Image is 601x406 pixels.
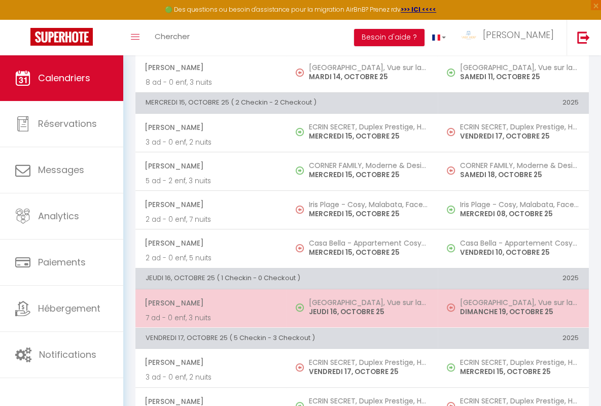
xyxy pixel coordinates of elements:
[460,131,579,142] p: VENDREDI 17, OCTOBRE 25
[135,93,438,113] th: MERCREDI 15, OCTOBRE 25 ( 2 Checkin - 2 Checkout )
[309,123,428,131] h5: ECRIN SECRET, Duplex Prestige, Hypercentre, Parking
[145,233,276,253] span: [PERSON_NAME]
[460,358,579,366] h5: ECRIN SECRET, Duplex Prestige, Hypercentre, Parking
[460,239,579,247] h5: Casa Bella - Appartement Cosy à 2 pas de [GEOGRAPHIC_DATA], de [GEOGRAPHIC_DATA] et de la plage -...
[460,63,579,72] h5: [GEOGRAPHIC_DATA], Vue sur la mer à 2 pas de la plage, Décoration charmante entre tradition et mo...
[447,244,455,252] img: NO IMAGE
[309,72,428,82] p: MARDI 14, OCTOBRE 25
[39,348,96,361] span: Notifications
[460,161,579,170] h5: CORNER FAMILY, Moderne & Design, Hypercentre, Corniche à 3' à pied
[309,63,428,72] h5: [GEOGRAPHIC_DATA], Vue sur la mer à 2 pas de la plage, Décoration charmante entre tradition et mo...
[453,20,567,55] a: ... [PERSON_NAME]
[460,170,579,180] p: SAMEDI 18, OCTOBRE 25
[309,366,428,377] p: VENDREDI 17, OCTOBRE 25
[447,303,455,312] img: NO IMAGE
[309,358,428,366] h5: ECRIN SECRET, Duplex Prestige, Hypercentre, Parking
[38,72,90,84] span: Calendriers
[146,313,276,323] p: 7 ad - 0 enf, 3 nuits
[145,118,276,137] span: [PERSON_NAME]
[309,397,428,405] h5: ECRIN SECRET, Duplex Prestige, Hypercentre, Parking
[38,210,79,222] span: Analytics
[145,195,276,214] span: [PERSON_NAME]
[296,244,304,252] img: NO IMAGE
[401,5,436,14] a: >>> ICI <<<<
[146,77,276,88] p: 8 ad - 0 enf, 3 nuits
[146,176,276,186] p: 5 ad - 2 enf, 3 nuits
[447,69,455,77] img: NO IMAGE
[145,58,276,77] span: [PERSON_NAME]
[30,28,93,46] img: Super Booking
[296,69,304,77] img: NO IMAGE
[460,298,579,307] h5: [GEOGRAPHIC_DATA], Vue sur la mer à 2 pas de la plage, Décoration charmante entre tradition et mo...
[309,161,428,170] h5: CORNER FAMILY, Moderne & Design, Hypercentre, Corniche à 3' à pied
[309,247,428,258] p: MERCREDI 15, OCTOBRE 25
[447,166,455,175] img: NO IMAGE
[460,209,579,219] p: MERCREDI 08, OCTOBRE 25
[38,163,84,176] span: Messages
[460,123,579,131] h5: ECRIN SECRET, Duplex Prestige, Hypercentre, Parking
[460,366,579,377] p: MERCREDI 15, OCTOBRE 25
[145,156,276,176] span: [PERSON_NAME]
[438,268,589,289] th: 2025
[460,72,579,82] p: SAMEDI 11, OCTOBRE 25
[145,353,276,372] span: [PERSON_NAME]
[460,397,579,405] h5: ECRIN SECRET, Duplex Prestige, Hypercentre, Parking
[146,137,276,148] p: 3 ad - 0 enf, 2 nuits
[577,31,590,44] img: logout
[460,307,579,317] p: DIMANCHE 19, OCTOBRE 25
[447,363,455,371] img: NO IMAGE
[438,93,589,113] th: 2025
[309,307,428,317] p: JEUDI 16, OCTOBRE 25
[296,363,304,371] img: NO IMAGE
[460,247,579,258] p: VENDREDI 10, OCTOBRE 25
[38,302,100,315] span: Hébergement
[135,268,438,289] th: JEUDI 16, OCTOBRE 25 ( 1 Checkin - 0 Checkout )
[438,328,589,349] th: 2025
[461,31,476,40] img: ...
[296,206,304,214] img: NO IMAGE
[447,206,455,214] img: NO IMAGE
[309,298,428,307] h5: [GEOGRAPHIC_DATA], Vue sur la mer à 2 pas de la plage, Décoration charmante entre tradition et mo...
[309,239,428,247] h5: Casa Bella - Appartement Cosy à 2 pas de [GEOGRAPHIC_DATA], de [GEOGRAPHIC_DATA] et de la plage -...
[146,372,276,383] p: 3 ad - 0 enf, 2 nuits
[483,28,554,41] span: [PERSON_NAME]
[460,200,579,209] h5: Iris Plage - Cosy, Malabata, Face mer, 5min de la [GEOGRAPHIC_DATA], Tout à proximité
[147,20,197,55] a: Chercher
[309,131,428,142] p: MERCREDI 15, OCTOBRE 25
[155,31,190,42] span: Chercher
[145,293,276,313] span: [PERSON_NAME]
[38,256,86,268] span: Paiements
[135,328,438,349] th: VENDREDI 17, OCTOBRE 25 ( 5 Checkin - 3 Checkout )
[354,29,425,46] button: Besoin d'aide ?
[146,253,276,263] p: 2 ad - 0 enf, 5 nuits
[309,200,428,209] h5: Iris Plage - Cosy, Malabata, Face mer, 5min de la [GEOGRAPHIC_DATA], Tout à proximité
[38,117,97,130] span: Réservations
[309,209,428,219] p: MERCREDI 15, OCTOBRE 25
[146,214,276,225] p: 2 ad - 0 enf, 7 nuits
[309,170,428,180] p: MERCREDI 15, OCTOBRE 25
[447,128,455,136] img: NO IMAGE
